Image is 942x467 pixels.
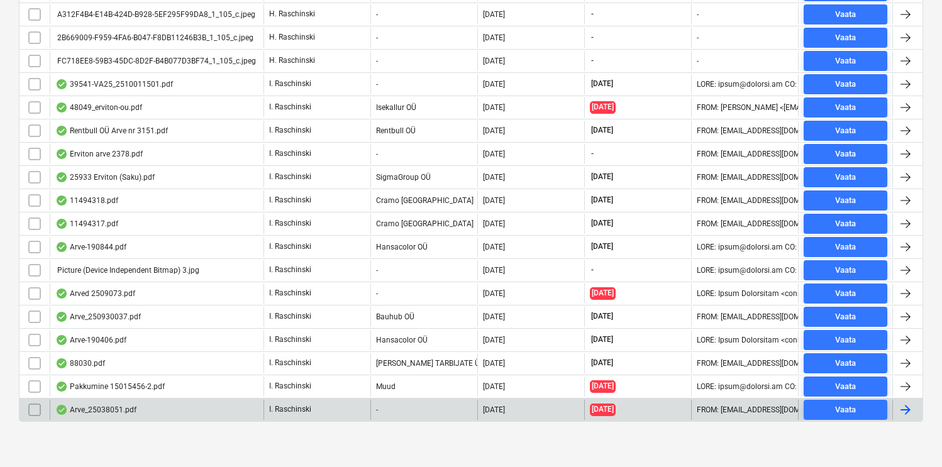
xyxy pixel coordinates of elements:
button: Vaata [804,190,887,211]
div: Vaata [835,194,856,208]
span: [DATE] [590,101,616,113]
span: [DATE] [590,125,614,136]
div: Arve-190844.pdf [55,242,126,252]
div: 11494318.pdf [55,195,118,206]
p: H. Raschinski [269,9,315,19]
div: [DATE] [483,173,505,182]
div: Vaata [835,217,856,231]
div: - [370,28,477,48]
p: I. Raschinski [269,102,311,113]
div: Vaata [835,380,856,394]
div: [DATE] [483,289,505,298]
p: I. Raschinski [269,79,311,89]
div: Andmed failist loetud [55,242,68,252]
button: Vaata [804,353,887,373]
div: [DATE] [483,312,505,321]
p: I. Raschinski [269,334,311,345]
span: [DATE] [590,334,614,345]
div: - [370,51,477,71]
p: I. Raschinski [269,358,311,368]
div: [DATE] [483,382,505,391]
div: Cramo [GEOGRAPHIC_DATA] [370,190,477,211]
div: Cramo [GEOGRAPHIC_DATA] [370,214,477,234]
button: Vaata [804,283,887,304]
div: 11494317.pdf [55,219,118,229]
button: Vaata [804,167,887,187]
p: I. Raschinski [269,381,311,392]
div: Vaata [835,356,856,371]
div: 48049_erviton-ou.pdf [55,102,142,113]
div: Isekallur OÜ [370,97,477,118]
div: Arve_25038051.pdf [55,405,136,415]
div: [DATE] [483,10,505,19]
p: I. Raschinski [269,265,311,275]
div: Vaata [835,147,856,162]
button: Vaata [804,260,887,280]
p: I. Raschinski [269,125,311,136]
div: A312F4B4-E14B-424D-B928-5EF295F99DA8_1_105_c.jpeg [55,10,255,19]
div: Andmed failist loetud [55,195,68,206]
span: - [590,148,595,159]
span: [DATE] [590,404,616,415]
div: [DATE] [483,266,505,275]
span: [DATE] [590,241,614,252]
div: 88030.pdf [55,358,105,368]
div: Vaata [835,31,856,45]
p: H. Raschinski [269,32,315,43]
div: FC718EE8-59B3-45DC-8D2F-B4B077D3BF74_1_105_c.jpeg [55,57,256,65]
button: Vaata [804,330,887,350]
div: 39541-VA25_2510011501.pdf [55,79,173,89]
p: I. Raschinski [269,288,311,299]
div: [DATE] [483,405,505,414]
div: Andmed failist loetud [55,102,68,113]
div: Andmed failist loetud [55,358,68,368]
div: [PERSON_NAME] TARBIJATE ÜHISTU [370,353,477,373]
div: Picture (Device Independent Bitmap) 3.jpg [55,266,199,275]
span: [DATE] [590,172,614,182]
button: Vaata [804,121,887,141]
button: Vaata [804,74,887,94]
span: [DATE] [590,311,614,322]
button: Vaata [804,400,887,420]
span: [DATE] [590,195,614,206]
div: Vaata [835,77,856,92]
div: Rentbull OÜ [370,121,477,141]
div: [DATE] [483,80,505,89]
p: I. Raschinski [269,404,311,415]
div: - [370,74,477,94]
div: 25933 Erviton (Saku).pdf [55,172,155,182]
div: Andmed failist loetud [55,405,68,415]
div: Andmed failist loetud [55,335,68,345]
div: Hansacolor OÜ [370,237,477,257]
div: [DATE] [483,219,505,228]
p: I. Raschinski [269,241,311,252]
span: [DATE] [590,218,614,229]
div: Andmed failist loetud [55,149,68,159]
div: Andmed failist loetud [55,219,68,229]
button: Vaata [804,51,887,71]
div: Andmed failist loetud [55,126,68,136]
div: Rentbull OÜ Arve nr 3151.pdf [55,126,168,136]
div: [DATE] [483,57,505,65]
div: - [697,57,699,65]
div: [DATE] [483,196,505,205]
div: Vaata [835,240,856,255]
div: [DATE] [483,336,505,344]
p: I. Raschinski [269,218,311,229]
div: [DATE] [483,243,505,251]
p: I. Raschinski [269,311,311,322]
div: Andmed failist loetud [55,382,68,392]
div: Vaata [835,101,856,115]
div: - [370,4,477,25]
div: - [370,144,477,164]
div: Vaata [835,124,856,138]
div: Arve-190406.pdf [55,335,126,345]
p: H. Raschinski [269,55,315,66]
div: Erviton arve 2378.pdf [55,149,143,159]
div: - [370,283,477,304]
div: Vaata [835,170,856,185]
span: - [590,55,595,66]
div: SigmaGroup OÜ [370,167,477,187]
span: [DATE] [590,358,614,368]
button: Vaata [804,97,887,118]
